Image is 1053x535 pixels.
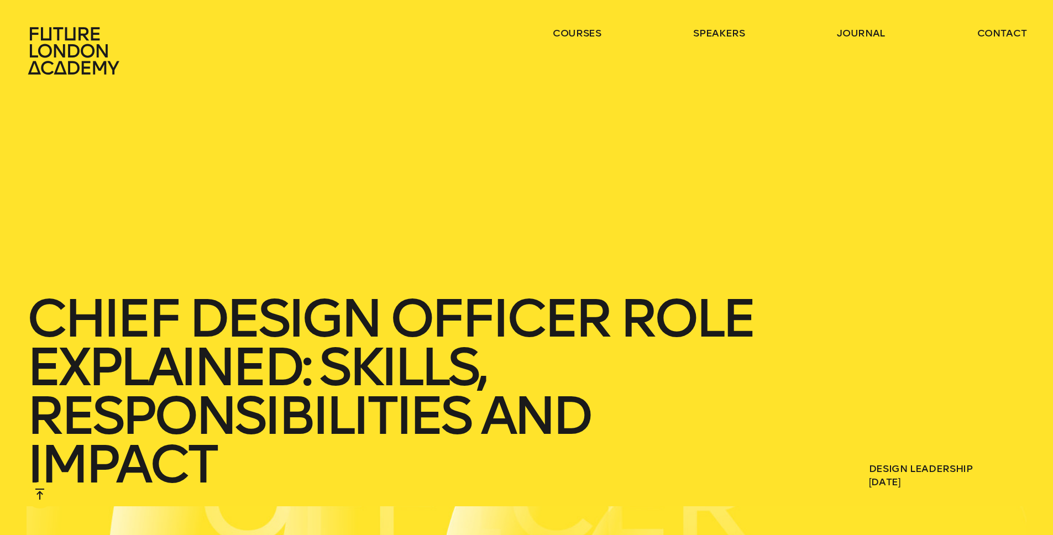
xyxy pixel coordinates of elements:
a: contact [977,27,1027,40]
span: [DATE] [869,475,1027,489]
a: journal [837,27,885,40]
a: courses [553,27,601,40]
a: Design Leadership [869,463,973,475]
h1: Chief Design Officer Role Explained: Skills, Responsibilities and Impact [27,294,764,489]
a: speakers [693,27,745,40]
